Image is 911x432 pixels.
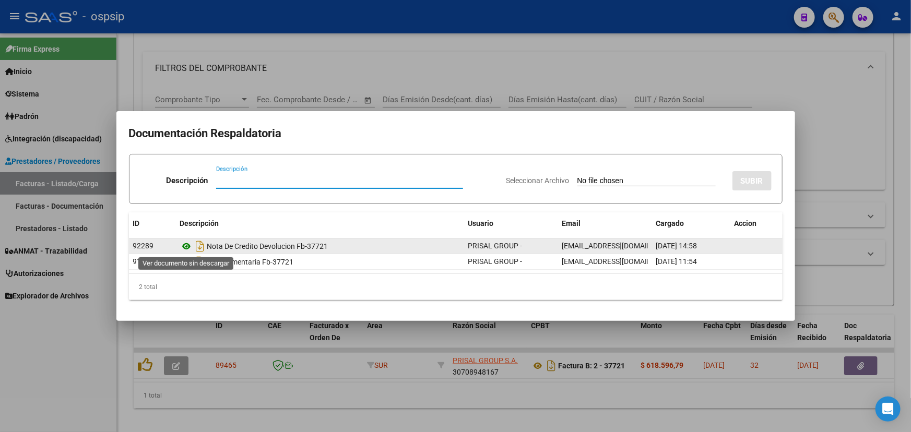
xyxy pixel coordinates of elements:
[562,219,581,227] span: Email
[558,212,652,235] datatable-header-cell: Email
[166,175,208,187] p: Descripción
[732,171,772,190] button: SUBIR
[129,274,783,300] div: 2 total
[176,212,464,235] datatable-header-cell: Descripción
[735,219,757,227] span: Accion
[468,257,523,266] span: PRISAL GROUP -
[875,397,901,422] div: Open Intercom Messenger
[656,219,684,227] span: Cargado
[741,176,763,186] span: SUBIR
[464,212,558,235] datatable-header-cell: Usuario
[468,219,494,227] span: Usuario
[180,254,460,270] div: Complementaria Fb-37721
[133,219,140,227] span: ID
[180,219,219,227] span: Descripción
[506,176,570,185] span: Seleccionar Archivo
[562,257,678,266] span: [EMAIL_ADDRESS][DOMAIN_NAME]
[194,254,207,270] i: Descargar documento
[652,212,730,235] datatable-header-cell: Cargado
[468,242,523,250] span: PRISAL GROUP -
[133,257,154,266] span: 91365
[133,242,154,250] span: 92289
[180,238,460,255] div: Nota De Credito Devolucion Fb-37721
[129,124,783,143] h2: Documentación Respaldatoria
[562,242,678,250] span: [EMAIL_ADDRESS][DOMAIN_NAME]
[129,212,176,235] datatable-header-cell: ID
[730,212,783,235] datatable-header-cell: Accion
[656,257,697,266] span: [DATE] 11:54
[656,242,697,250] span: [DATE] 14:58
[194,238,207,255] i: Descargar documento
